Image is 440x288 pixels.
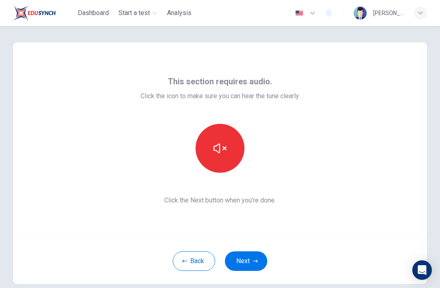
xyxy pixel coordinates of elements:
span: Start a test [119,8,150,18]
span: Click the icon to make sure you can hear the tune clearly. [141,91,300,101]
span: Click the Next button when you’re done. [141,196,300,205]
button: Dashboard [75,6,112,20]
button: Start a test [115,6,161,20]
span: This section requires audio. [168,75,272,88]
span: Dashboard [78,8,109,18]
button: Next [225,251,267,271]
span: Analysis [167,8,191,18]
div: Open Intercom Messenger [412,260,432,280]
div: [PERSON_NAME] [373,8,404,18]
a: EduSynch logo [13,5,75,21]
button: Back [173,251,215,271]
button: Analysis [164,6,195,20]
img: EduSynch logo [13,5,56,21]
img: Profile picture [354,7,367,20]
img: en [294,10,304,16]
